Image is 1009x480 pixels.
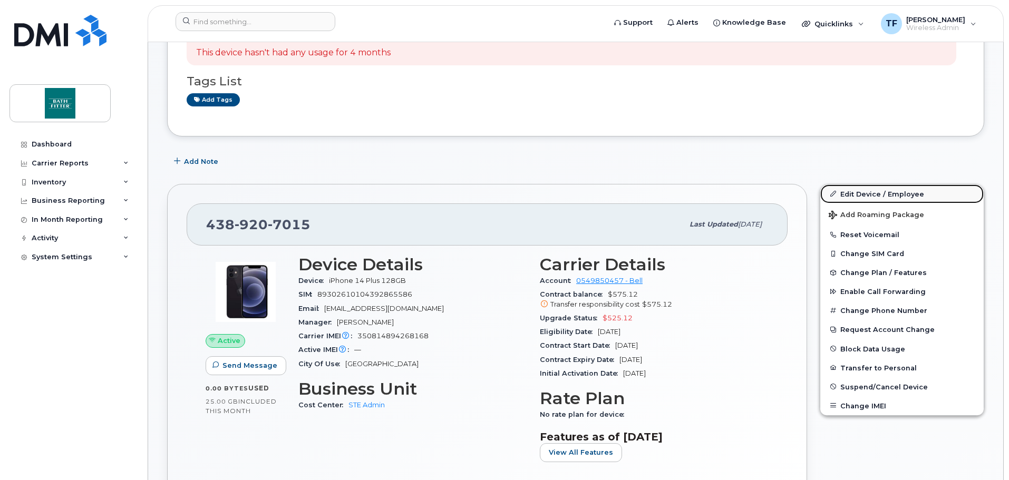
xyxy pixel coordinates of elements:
[820,263,984,282] button: Change Plan / Features
[906,15,965,24] span: [PERSON_NAME]
[619,356,642,364] span: [DATE]
[176,12,335,31] input: Find something...
[549,447,613,457] span: View All Features
[206,398,238,405] span: 25.00 GB
[840,383,928,390] span: Suspend/Cancel Device
[222,360,277,370] span: Send Message
[820,203,984,225] button: Add Roaming Package
[540,369,623,377] span: Initial Activation Date
[615,341,638,349] span: [DATE]
[206,397,277,415] span: included this month
[540,341,615,349] span: Contract Start Date
[820,282,984,301] button: Enable Call Forwarding
[337,318,394,326] span: [PERSON_NAME]
[540,314,603,322] span: Upgrade Status
[540,443,622,462] button: View All Features
[298,401,348,409] span: Cost Center
[886,17,897,30] span: TF
[660,12,706,33] a: Alerts
[184,156,218,166] span: Add Note
[642,300,672,308] span: $575.12
[676,17,698,28] span: Alerts
[603,314,633,322] span: $525.12
[298,277,329,285] span: Device
[738,220,762,228] span: [DATE]
[820,320,984,339] button: Request Account Change
[540,430,769,443] h3: Features as of [DATE]
[218,336,240,346] span: Active
[840,288,926,296] span: Enable Call Forwarding
[623,17,653,28] span: Support
[540,410,629,418] span: No rate plan for device
[820,339,984,358] button: Block Data Usage
[598,328,620,336] span: [DATE]
[540,389,769,408] h3: Rate Plan
[187,75,965,88] h3: Tags List
[794,13,871,34] div: Quicklinks
[840,269,927,277] span: Change Plan / Features
[820,184,984,203] a: Edit Device / Employee
[906,24,965,32] span: Wireless Admin
[820,244,984,263] button: Change SIM Card
[354,346,361,354] span: —
[298,360,345,368] span: City Of Use
[829,211,924,221] span: Add Roaming Package
[298,332,357,340] span: Carrier IMEI
[348,401,385,409] a: STE Admin
[298,318,337,326] span: Manager
[540,255,769,274] h3: Carrier Details
[268,217,311,232] span: 7015
[298,379,527,398] h3: Business Unit
[324,305,444,312] span: [EMAIL_ADDRESS][DOMAIN_NAME]
[206,385,248,392] span: 0.00 Bytes
[820,377,984,396] button: Suspend/Cancel Device
[722,17,786,28] span: Knowledge Base
[357,332,429,340] span: 350814894268168
[540,290,608,298] span: Contract balance
[298,290,317,298] span: SIM
[206,217,311,232] span: 438
[820,358,984,377] button: Transfer to Personal
[317,290,412,298] span: 89302610104392865586
[298,255,527,274] h3: Device Details
[298,346,354,354] span: Active IMEI
[540,328,598,336] span: Eligibility Date
[820,396,984,415] button: Change IMEI
[576,277,643,285] a: 0549850457 - Bell
[540,356,619,364] span: Contract Expiry Date
[814,19,853,28] span: Quicklinks
[690,220,738,228] span: Last updated
[187,93,240,106] a: Add tags
[540,290,769,309] span: $575.12
[298,305,324,312] span: Email
[820,225,984,244] button: Reset Voicemail
[820,301,984,320] button: Change Phone Number
[196,47,391,59] p: This device hasn't had any usage for 4 months
[550,300,640,308] span: Transfer responsibility cost
[607,12,660,33] a: Support
[329,277,406,285] span: iPhone 14 Plus 128GB
[874,13,984,34] div: Thomas Fleming
[167,152,227,171] button: Add Note
[235,217,268,232] span: 920
[248,384,269,392] span: used
[706,12,793,33] a: Knowledge Base
[206,356,286,375] button: Send Message
[214,260,277,324] img: image20231002-3703462-trllhy.jpeg
[540,277,576,285] span: Account
[623,369,646,377] span: [DATE]
[345,360,419,368] span: [GEOGRAPHIC_DATA]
